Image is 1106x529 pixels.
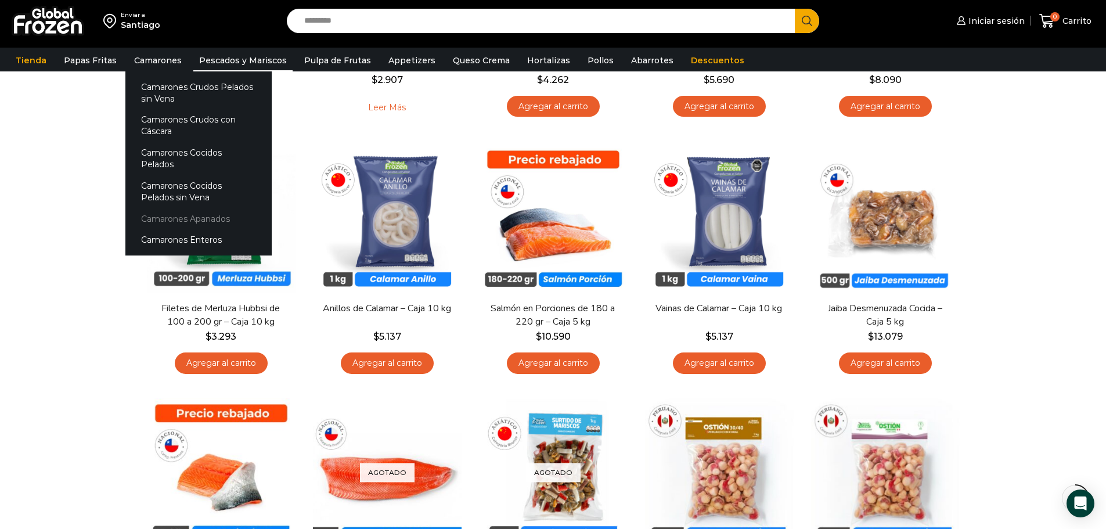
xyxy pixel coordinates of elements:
a: Vainas de Calamar – Caja 10 kg [652,302,786,315]
bdi: 10.590 [536,331,571,342]
a: Anillos de Calamar – Caja 10 kg [320,302,453,315]
a: Camarones Cocidos Pelados [125,142,272,175]
img: address-field-icon.svg [103,11,121,31]
a: Appetizers [383,49,441,71]
a: Agregar al carrito: “Vainas de Calamar - Caja 10 kg” [673,352,766,374]
p: Agotado [360,463,415,482]
span: $ [705,331,711,342]
a: Queso Crema [447,49,516,71]
a: Agregar al carrito: “Anillos de Calamar - Caja 10 kg” [341,352,434,374]
span: Iniciar sesión [966,15,1025,27]
a: Tienda [10,49,52,71]
a: 0 Carrito [1036,8,1094,35]
a: Agregar al carrito: “Filete de Tilapia - Caja 10 kg” [507,96,600,117]
span: $ [868,331,874,342]
a: Camarones [128,49,188,71]
span: $ [372,74,377,85]
a: Papas Fritas [58,49,123,71]
span: $ [537,74,543,85]
div: Santiago [121,19,160,31]
a: Abarrotes [625,49,679,71]
a: Jaiba Desmenuzada Cocida – Caja 5 kg [818,302,952,329]
a: Iniciar sesión [954,9,1025,33]
a: Agregar al carrito: “Atún en Medallón de 180 a 220 g- Caja 5 kg” [839,96,932,117]
span: 0 [1050,12,1060,21]
span: $ [373,331,379,342]
a: Pulpa de Frutas [298,49,377,71]
a: Camarones Crudos Pelados sin Vena [125,76,272,109]
a: Filetes de Merluza Hubbsi de 100 a 200 gr – Caja 10 kg [154,302,287,329]
p: Agotado [526,463,581,482]
span: $ [704,74,709,85]
bdi: 4.262 [537,74,569,85]
a: Camarones Cocidos Pelados sin Vena [125,175,272,208]
div: Open Intercom Messenger [1067,490,1094,517]
a: Camarones Apanados [125,208,272,229]
span: $ [869,74,875,85]
bdi: 13.079 [868,331,903,342]
a: Hortalizas [521,49,576,71]
div: Enviar a [121,11,160,19]
span: $ [536,331,542,342]
a: Agregar al carrito: “Jaiba Desmenuzada Cocida - Caja 5 kg” [839,352,932,374]
span: Carrito [1060,15,1091,27]
a: Agregar al carrito: “Salmón en Porciones de 180 a 220 gr - Caja 5 kg” [507,352,600,374]
bdi: 5.137 [705,331,733,342]
bdi: 3.293 [206,331,236,342]
button: Search button [795,9,819,33]
bdi: 8.090 [869,74,902,85]
a: Leé más sobre “Surtido de Mariscos - Gold - Caja 10 kg” [350,96,424,120]
a: Salmón en Porciones de 180 a 220 gr – Caja 5 kg [486,302,619,329]
bdi: 2.907 [372,74,403,85]
a: Camarones Crudos con Cáscara [125,109,272,142]
a: Agregar al carrito: “Atún en Trozos - Caja 10 kg” [673,96,766,117]
a: Camarones Enteros [125,229,272,251]
a: Pescados y Mariscos [193,49,293,71]
a: Agregar al carrito: “Filetes de Merluza Hubbsi de 100 a 200 gr – Caja 10 kg” [175,352,268,374]
a: Pollos [582,49,619,71]
span: $ [206,331,211,342]
bdi: 5.137 [373,331,401,342]
bdi: 5.690 [704,74,734,85]
a: Descuentos [685,49,750,71]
